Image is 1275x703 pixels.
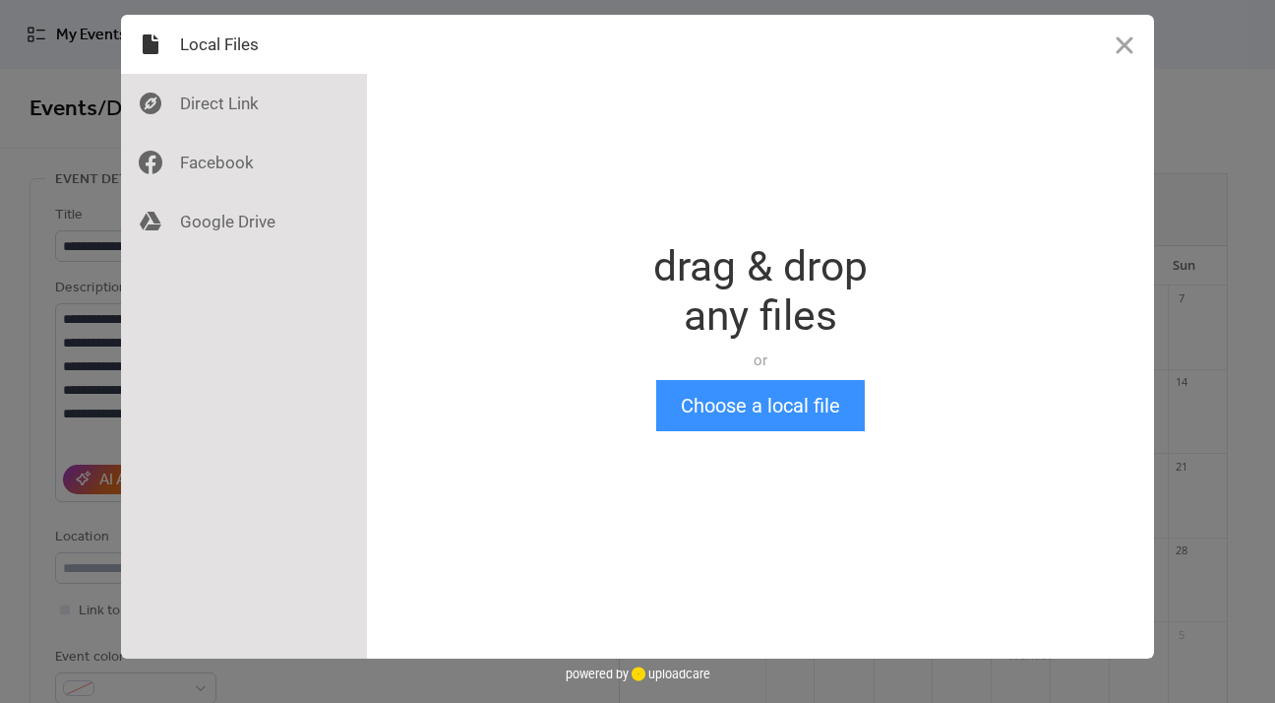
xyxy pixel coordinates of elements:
[1095,15,1154,74] button: Close
[653,351,868,370] div: or
[121,15,367,74] div: Local Files
[656,380,865,431] button: Choose a local file
[121,74,367,133] div: Direct Link
[653,242,868,341] div: drag & drop any files
[121,192,367,251] div: Google Drive
[629,667,710,681] a: uploadcare
[121,133,367,192] div: Facebook
[566,659,710,688] div: powered by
